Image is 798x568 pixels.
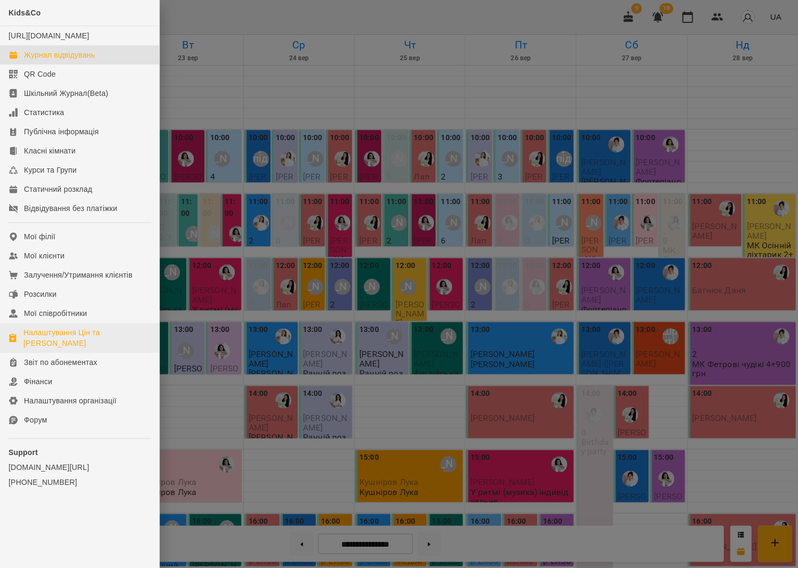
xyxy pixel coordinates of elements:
[24,270,133,280] div: Залучення/Утримання клієнтів
[24,203,117,214] div: Відвідування без платіжки
[23,327,151,348] div: Налаштування Цін та [PERSON_NAME]
[24,50,95,60] div: Журнал відвідувань
[24,184,92,194] div: Статичний розклад
[24,88,108,99] div: Шкільний Журнал(Beta)
[24,231,55,242] div: Мої філії
[9,31,89,40] a: [URL][DOMAIN_NAME]
[24,308,87,319] div: Мої співробітники
[9,447,151,458] p: Support
[24,165,77,175] div: Курси та Групи
[24,289,56,299] div: Розсилки
[24,357,97,368] div: Звіт по абонементах
[24,69,56,79] div: QR Code
[24,415,47,425] div: Форум
[9,462,151,473] a: [DOMAIN_NAME][URL]
[24,107,64,118] div: Статистика
[9,477,151,488] a: [PHONE_NUMBER]
[9,9,41,17] span: Kids&Co
[24,395,117,406] div: Налаштування організації
[24,145,76,156] div: Класні кімнати
[24,376,52,387] div: Фінанси
[24,126,98,137] div: Публічна інформація
[24,250,64,261] div: Мої клієнти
